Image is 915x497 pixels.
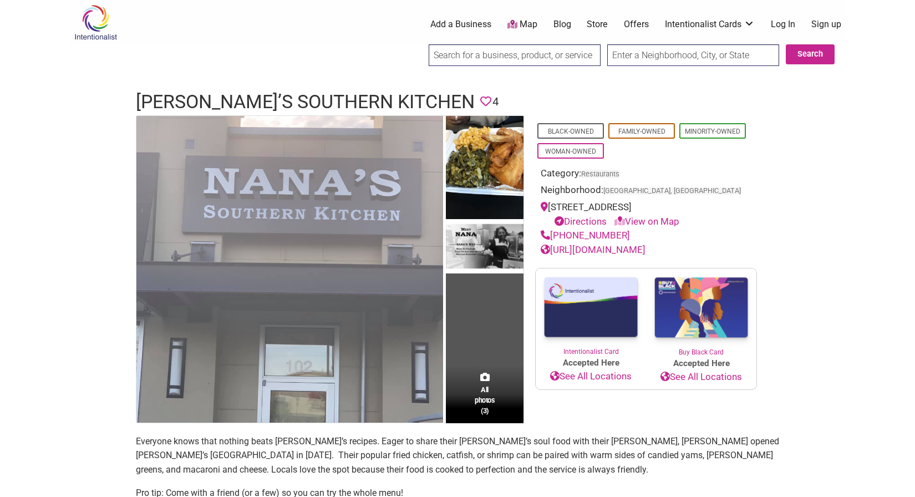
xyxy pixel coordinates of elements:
a: Buy Black Card [646,268,756,357]
a: Family-Owned [618,128,665,135]
button: Search [786,44,835,64]
a: Woman-Owned [545,148,596,155]
div: Category: [541,166,751,184]
span: Accepted Here [646,357,756,370]
span: [GEOGRAPHIC_DATA], [GEOGRAPHIC_DATA] [603,187,741,195]
input: Search for a business, product, or service [429,44,601,66]
a: Minority-Owned [685,128,740,135]
span: Accepted Here [536,357,646,369]
a: Log In [771,18,795,31]
a: Directions [555,216,607,227]
img: Intentionalist [69,4,122,40]
a: Black-Owned [548,128,594,135]
span: 4 [492,93,499,110]
a: Intentionalist Cards [665,18,755,31]
a: Sign up [811,18,841,31]
a: Blog [553,18,571,31]
a: See All Locations [646,370,756,384]
a: Map [507,18,537,31]
a: Restaurants [581,170,619,178]
img: Intentionalist Card [536,268,646,347]
div: [STREET_ADDRESS] [541,200,751,229]
p: Everyone knows that nothing beats [PERSON_NAME]’s recipes. Eager to share their [PERSON_NAME]’s s... [136,434,779,477]
a: Add a Business [430,18,491,31]
a: See All Locations [536,369,646,384]
a: Offers [624,18,649,31]
a: [URL][DOMAIN_NAME] [541,244,645,255]
img: Buy Black Card [646,268,756,347]
span: All photos (3) [475,384,495,416]
h1: [PERSON_NAME]’s Southern Kitchen [136,89,475,115]
a: Intentionalist Card [536,268,646,357]
a: View on Map [614,216,679,227]
a: [PHONE_NUMBER] [541,230,630,241]
input: Enter a Neighborhood, City, or State [607,44,779,66]
div: Neighborhood: [541,183,751,200]
a: Store [587,18,608,31]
